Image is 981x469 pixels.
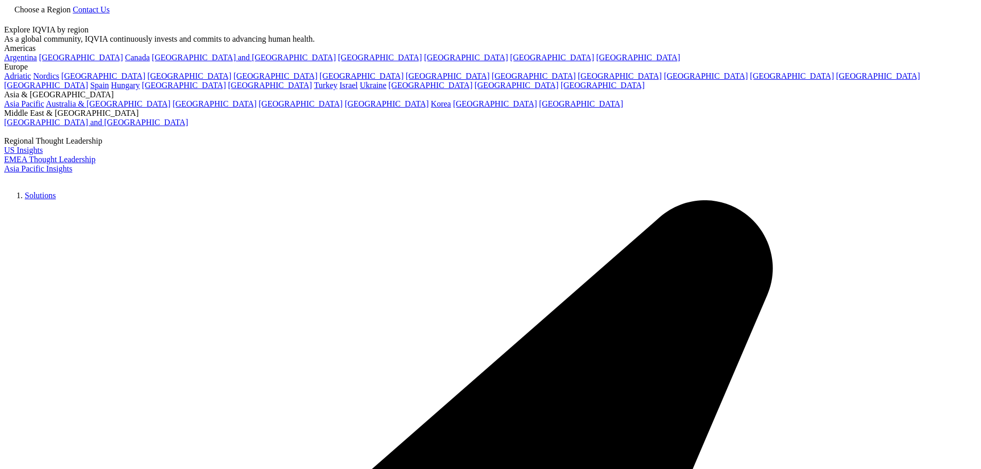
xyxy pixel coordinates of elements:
[4,109,977,118] div: Middle East & [GEOGRAPHIC_DATA]
[4,155,95,164] a: EMEA Thought Leadership
[4,81,88,90] a: [GEOGRAPHIC_DATA]
[4,25,977,34] div: Explore IQVIA by region
[4,118,188,127] a: [GEOGRAPHIC_DATA] and [GEOGRAPHIC_DATA]
[4,53,37,62] a: Argentina
[14,5,71,14] span: Choose a Region
[4,72,31,80] a: Adriatic
[4,99,44,108] a: Asia Pacific
[4,164,72,173] a: Asia Pacific Insights
[4,90,977,99] div: Asia & [GEOGRAPHIC_DATA]
[73,5,110,14] a: Contact Us
[4,34,977,44] div: As a global community, IQVIA continuously invests and commits to advancing human health.
[4,136,977,146] div: Regional Thought Leadership
[4,62,977,72] div: Europe
[4,44,977,53] div: Americas
[4,146,43,154] a: US Insights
